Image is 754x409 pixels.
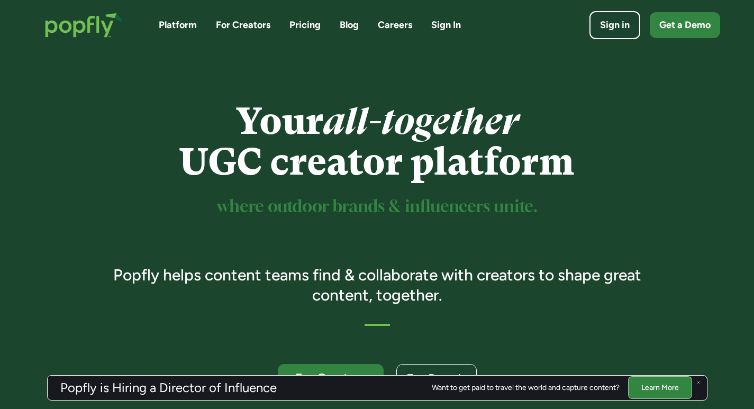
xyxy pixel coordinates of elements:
[396,364,477,393] a: For Brands
[278,364,384,393] a: For Creators
[628,376,692,399] a: Learn More
[159,19,197,32] a: Platform
[217,199,538,215] sup: where outdoor brands & influencers unite.
[34,2,133,48] a: home
[650,12,720,38] a: Get a Demo
[431,19,461,32] a: Sign In
[406,372,467,385] div: For Brands
[60,381,277,394] h3: Popfly is Hiring a Director of Influence
[600,19,630,32] div: Sign in
[340,19,359,32] a: Blog
[659,19,711,32] div: Get a Demo
[432,384,620,392] div: Want to get paid to travel the world and capture content?
[98,101,656,183] h1: Your UGC creator platform
[589,11,640,39] a: Sign in
[323,100,519,143] em: all-together
[98,265,656,305] h3: Popfly helps content teams find & collaborate with creators to shape great content, together.
[378,19,412,32] a: Careers
[216,19,270,32] a: For Creators
[287,371,374,385] div: For Creators
[289,19,321,32] a: Pricing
